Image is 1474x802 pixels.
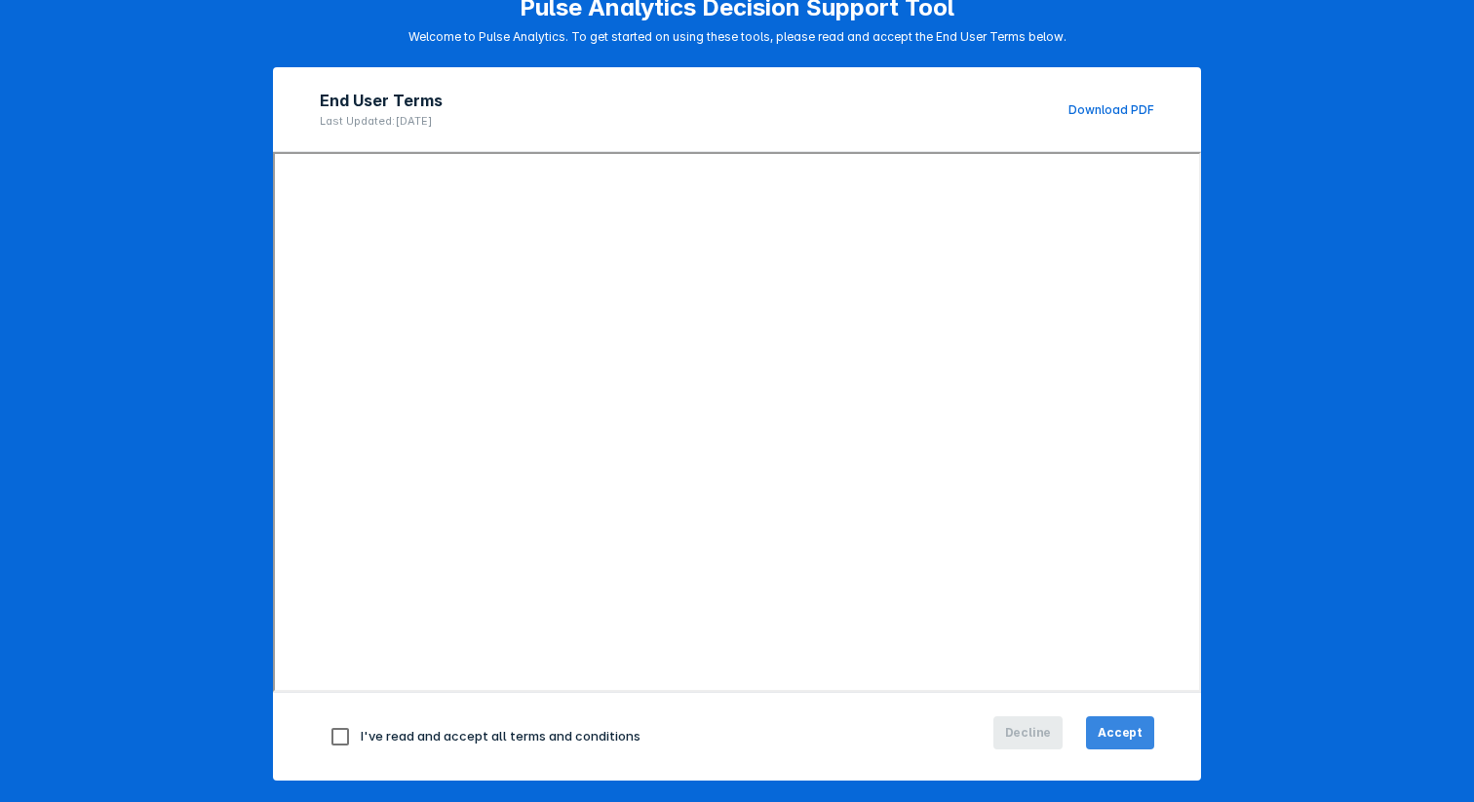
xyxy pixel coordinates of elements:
[361,728,640,744] span: I've read and accept all terms and conditions
[1086,716,1154,749] button: Accept
[320,114,443,128] p: Last Updated: [DATE]
[1068,102,1154,117] a: Download PDF
[320,91,443,110] h2: End User Terms
[1098,724,1143,742] span: Accept
[408,29,1067,44] p: Welcome to Pulse Analytics. To get started on using these tools, please read and accept the End U...
[1005,724,1052,742] span: Decline
[993,716,1064,749] button: Decline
